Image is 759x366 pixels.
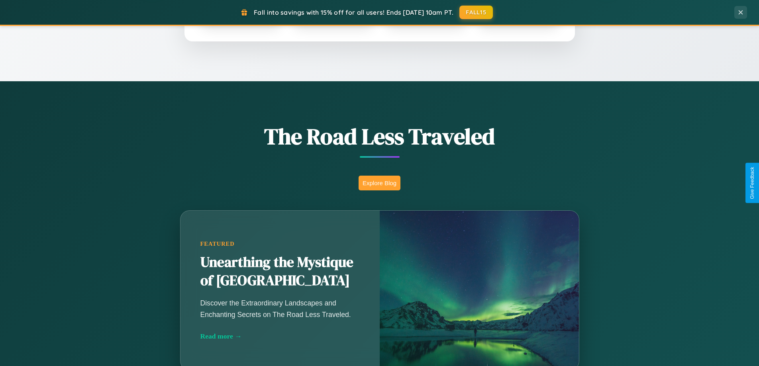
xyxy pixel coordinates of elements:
div: Read more → [200,332,360,341]
h1: The Road Less Traveled [141,121,619,152]
p: Discover the Extraordinary Landscapes and Enchanting Secrets on The Road Less Traveled. [200,297,360,320]
span: Fall into savings with 15% off for all users! Ends [DATE] 10am PT. [254,8,453,16]
div: Give Feedback [749,167,755,199]
button: FALL15 [459,6,493,19]
button: Explore Blog [359,176,400,190]
div: Featured [200,241,360,247]
h2: Unearthing the Mystique of [GEOGRAPHIC_DATA] [200,253,360,290]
